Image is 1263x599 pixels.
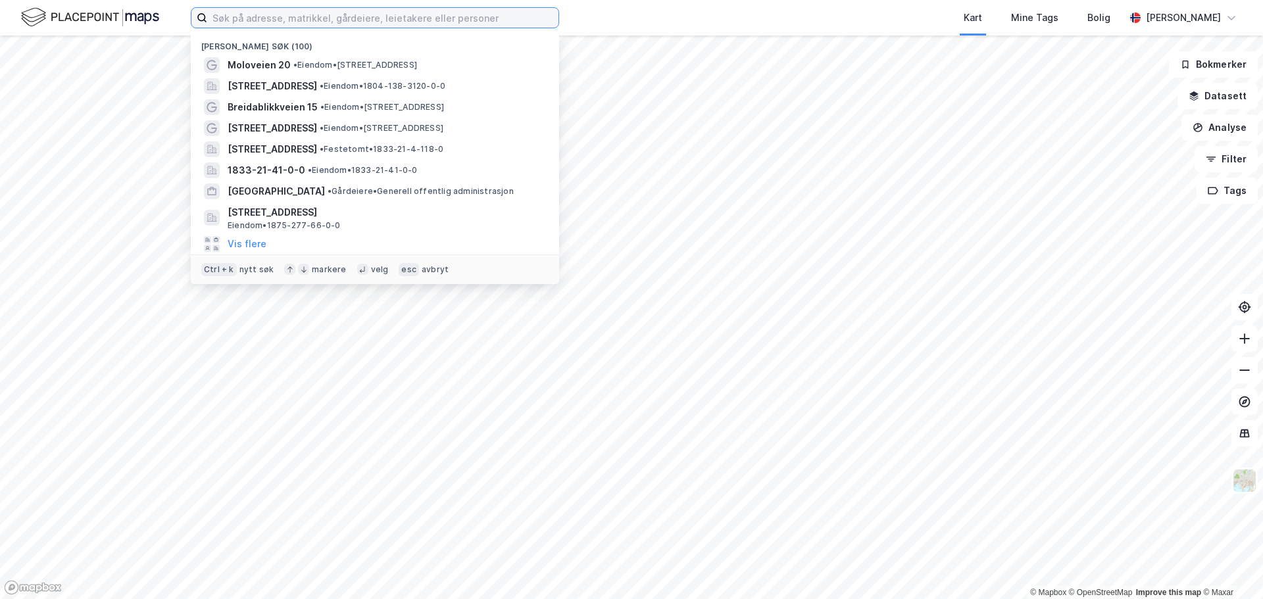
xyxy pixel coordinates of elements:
[328,186,514,197] span: Gårdeiere • Generell offentlig administrasjon
[320,102,444,112] span: Eiendom • [STREET_ADDRESS]
[1069,588,1133,597] a: OpenStreetMap
[228,220,341,231] span: Eiendom • 1875-277-66-0-0
[1169,51,1258,78] button: Bokmerker
[320,81,445,91] span: Eiendom • 1804-138-3120-0-0
[320,144,443,155] span: Festetomt • 1833-21-4-118-0
[201,263,237,276] div: Ctrl + k
[964,10,982,26] div: Kart
[228,183,325,199] span: [GEOGRAPHIC_DATA]
[320,123,324,133] span: •
[21,6,159,29] img: logo.f888ab2527a4732fd821a326f86c7f29.svg
[228,99,318,115] span: Breidablikkveien 15
[1146,10,1221,26] div: [PERSON_NAME]
[1197,536,1263,599] div: Kontrollprogram for chat
[1195,146,1258,172] button: Filter
[1197,536,1263,599] iframe: Chat Widget
[1136,588,1201,597] a: Improve this map
[228,236,266,252] button: Vis flere
[293,60,297,70] span: •
[320,102,324,112] span: •
[422,264,449,275] div: avbryt
[328,186,332,196] span: •
[239,264,274,275] div: nytt søk
[1087,10,1110,26] div: Bolig
[371,264,389,275] div: velg
[1181,114,1258,141] button: Analyse
[228,78,317,94] span: [STREET_ADDRESS]
[228,162,305,178] span: 1833-21-41-0-0
[308,165,312,175] span: •
[320,144,324,154] span: •
[1197,178,1258,204] button: Tags
[228,57,291,73] span: Moloveien 20
[1177,83,1258,109] button: Datasett
[207,8,558,28] input: Søk på adresse, matrikkel, gårdeiere, leietakere eller personer
[320,123,443,133] span: Eiendom • [STREET_ADDRESS]
[228,120,317,136] span: [STREET_ADDRESS]
[4,580,62,595] a: Mapbox homepage
[293,60,417,70] span: Eiendom • [STREET_ADDRESS]
[1030,588,1066,597] a: Mapbox
[228,204,543,220] span: [STREET_ADDRESS]
[320,81,324,91] span: •
[308,165,418,176] span: Eiendom • 1833-21-41-0-0
[399,263,419,276] div: esc
[1011,10,1058,26] div: Mine Tags
[191,31,559,55] div: [PERSON_NAME] søk (100)
[312,264,346,275] div: markere
[228,141,317,157] span: [STREET_ADDRESS]
[1232,468,1257,493] img: Z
